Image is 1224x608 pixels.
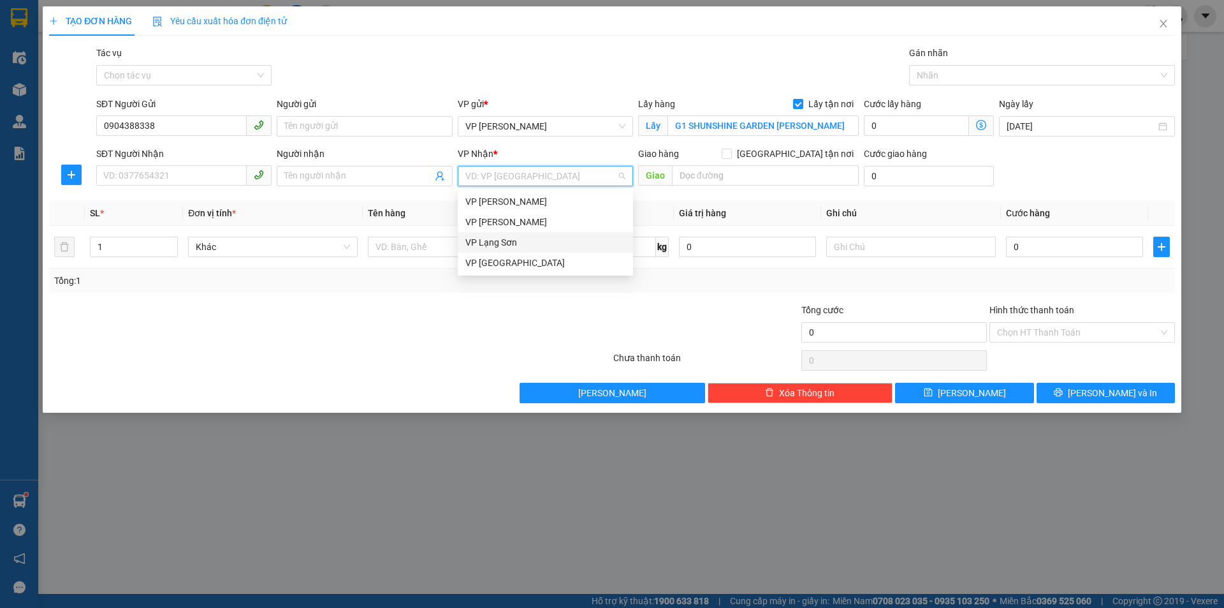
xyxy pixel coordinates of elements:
button: deleteXóa Thông tin [708,383,893,403]
span: Lấy tận nơi [803,97,859,111]
label: Hình thức thanh toán [989,305,1074,315]
button: delete [54,237,75,257]
input: Lấy tận nơi [667,115,859,136]
span: kg [656,237,669,257]
span: delete [765,388,774,398]
span: save [924,388,933,398]
span: phone [254,170,264,180]
button: [PERSON_NAME] [520,383,705,403]
span: Lấy [638,115,667,136]
label: Cước giao hàng [864,149,927,159]
span: [PERSON_NAME] và In [1068,386,1157,400]
span: [GEOGRAPHIC_DATA] tận nơi [732,147,859,161]
span: Lấy hàng [638,99,675,109]
th: Ghi chú [821,201,1001,226]
label: Gán nhãn [909,48,948,58]
span: Khác [196,237,350,256]
button: printer[PERSON_NAME] và In [1037,383,1175,403]
img: icon [152,17,163,27]
span: VP Nhận [458,149,493,159]
span: plus [49,17,58,26]
div: SĐT Người Gửi [96,97,272,111]
span: TẠO ĐƠN HÀNG [49,16,132,26]
button: Close [1146,6,1181,42]
div: VP Hà Nội [458,253,633,273]
span: Đơn vị tính [188,208,236,218]
span: Giao hàng [638,149,679,159]
input: Ngày lấy [1007,119,1155,133]
span: Giá trị hàng [679,208,726,218]
div: VP [PERSON_NAME] [465,215,625,229]
div: SĐT Người Nhận [96,147,272,161]
button: plus [61,165,82,185]
div: VP Lạng Sơn [458,232,633,253]
span: user-add [435,171,445,181]
span: Yêu cầu xuất hóa đơn điện tử [152,16,287,26]
span: plus [1154,242,1169,252]
div: Người gửi [277,97,452,111]
div: VP Minh Khai [458,212,633,232]
div: Người nhận [277,147,452,161]
div: VP Lạng Sơn [465,235,625,249]
span: [PERSON_NAME] [938,386,1006,400]
div: Tổng: 1 [54,274,472,288]
div: VP Cao Bằng [458,191,633,212]
span: [PERSON_NAME] [578,386,646,400]
span: Tổng cước [801,305,843,315]
span: dollar-circle [976,120,986,130]
button: plus [1153,237,1170,257]
span: Xóa Thông tin [779,386,834,400]
label: Cước lấy hàng [864,99,921,109]
span: plus [62,170,81,180]
span: Giao [638,165,672,186]
span: Tên hàng [368,208,405,218]
div: Chưa thanh toán [612,351,800,373]
span: VP Minh Khai [465,117,625,136]
input: Dọc đường [672,165,859,186]
span: close [1158,19,1169,29]
div: VP [PERSON_NAME] [465,195,625,209]
div: VP [GEOGRAPHIC_DATA] [465,256,625,270]
button: save[PERSON_NAME] [895,383,1033,403]
div: VP gửi [458,97,633,111]
span: Cước hàng [1006,208,1050,218]
span: SL [90,208,100,218]
span: phone [254,120,264,130]
label: Tác vụ [96,48,122,58]
input: Cước giao hàng [864,166,994,186]
input: VD: Bàn, Ghế [368,237,537,257]
label: Ngày lấy [999,99,1033,109]
input: Cước lấy hàng [864,115,969,136]
span: printer [1054,388,1063,398]
input: 0 [679,237,816,257]
input: Ghi Chú [826,237,996,257]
